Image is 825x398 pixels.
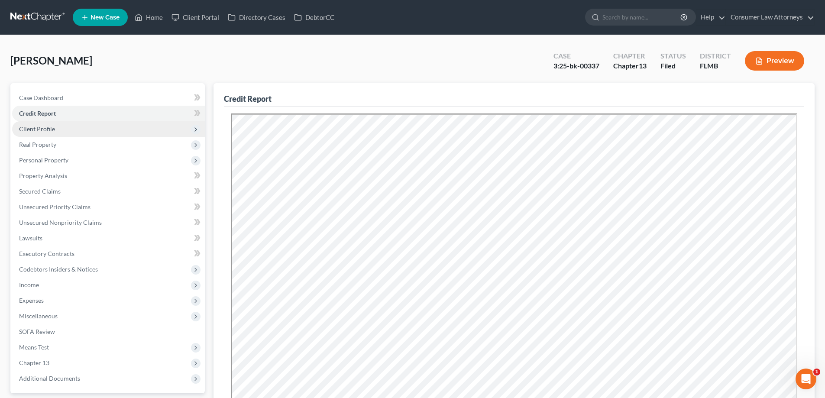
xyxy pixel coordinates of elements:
a: Property Analysis [12,168,205,184]
div: Filed [660,61,686,71]
span: Unsecured Nonpriority Claims [19,219,102,226]
span: Case Dashboard [19,94,63,101]
div: Chapter [613,51,647,61]
a: Credit Report [12,106,205,121]
a: Help [696,10,725,25]
a: Client Portal [167,10,223,25]
span: 13 [639,61,647,70]
div: Case [553,51,599,61]
a: DebtorCC [290,10,339,25]
span: Miscellaneous [19,312,58,320]
span: Property Analysis [19,172,67,179]
span: Credit Report [19,110,56,117]
span: Unsecured Priority Claims [19,203,91,210]
span: [PERSON_NAME] [10,54,92,67]
span: Chapter 13 [19,359,49,366]
div: Status [660,51,686,61]
span: Client Profile [19,125,55,133]
a: Consumer Law Attorneys [726,10,814,25]
span: Means Test [19,343,49,351]
span: 1 [813,369,820,375]
span: New Case [91,14,120,21]
div: 3:25-bk-00337 [553,61,599,71]
span: Personal Property [19,156,68,164]
div: Chapter [613,61,647,71]
a: SOFA Review [12,324,205,340]
span: Lawsuits [19,234,42,242]
button: Preview [745,51,804,71]
a: Unsecured Priority Claims [12,199,205,215]
a: Executory Contracts [12,246,205,262]
span: Expenses [19,297,44,304]
span: SOFA Review [19,328,55,335]
a: Case Dashboard [12,90,205,106]
span: Codebtors Insiders & Notices [19,265,98,273]
a: Lawsuits [12,230,205,246]
input: Search by name... [602,9,682,25]
span: Real Property [19,141,56,148]
a: Directory Cases [223,10,290,25]
a: Secured Claims [12,184,205,199]
span: Executory Contracts [19,250,74,257]
span: Income [19,281,39,288]
iframe: Intercom live chat [796,369,816,389]
div: Credit Report [224,94,272,104]
a: Home [130,10,167,25]
div: FLMB [700,61,731,71]
a: Unsecured Nonpriority Claims [12,215,205,230]
div: District [700,51,731,61]
span: Secured Claims [19,188,61,195]
span: Additional Documents [19,375,80,382]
